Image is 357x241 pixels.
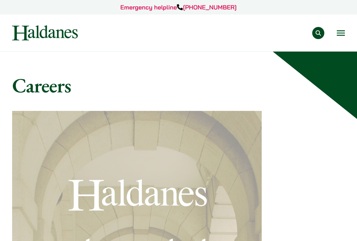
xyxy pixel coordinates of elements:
[12,73,345,97] h1: Careers
[337,30,345,36] button: Open menu
[120,3,236,11] a: Emergency helpline[PHONE_NUMBER]
[312,27,324,39] button: Search
[12,25,78,40] img: Logo of Haldanes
